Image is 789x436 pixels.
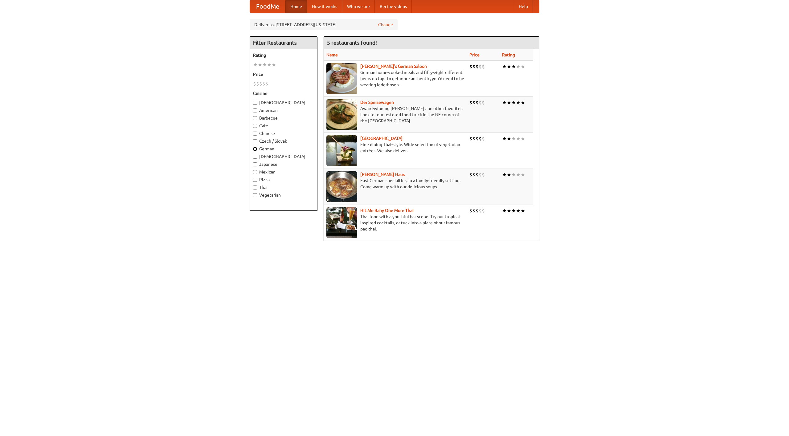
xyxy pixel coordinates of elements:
a: [PERSON_NAME]'s German Saloon [360,64,427,69]
li: $ [469,171,472,178]
input: Barbecue [253,116,257,120]
input: Czech / Slovak [253,139,257,143]
p: Award-winning [PERSON_NAME] and other favorites. Look for our restored food truck in the NE corne... [326,105,464,124]
input: Cafe [253,124,257,128]
label: Japanese [253,161,314,167]
li: ★ [511,135,516,142]
li: ★ [521,207,525,214]
input: Vegetarian [253,193,257,197]
input: [DEMOGRAPHIC_DATA] [253,101,257,105]
li: ★ [502,99,507,106]
label: American [253,107,314,113]
h5: Cuisine [253,90,314,96]
label: Pizza [253,177,314,183]
div: Deliver to: [STREET_ADDRESS][US_STATE] [250,19,398,30]
label: Barbecue [253,115,314,121]
li: $ [469,99,472,106]
b: [GEOGRAPHIC_DATA] [360,136,403,141]
li: $ [476,63,479,70]
input: American [253,108,257,112]
li: $ [469,135,472,142]
li: ★ [507,135,511,142]
li: ★ [521,99,525,106]
a: Home [285,0,307,13]
li: $ [479,207,482,214]
li: ★ [521,135,525,142]
label: Mexican [253,169,314,175]
h5: Rating [253,52,314,58]
li: ★ [502,63,507,70]
li: ★ [511,63,516,70]
img: esthers.jpg [326,63,357,94]
li: ★ [502,207,507,214]
li: ★ [272,61,276,68]
li: ★ [511,99,516,106]
li: ★ [253,61,258,68]
li: $ [262,80,265,87]
li: ★ [516,135,521,142]
p: Fine dining Thai-style. Wide selection of vegetarian entrées. We also deliver. [326,141,464,154]
input: Mexican [253,170,257,174]
a: Who we are [342,0,375,13]
input: German [253,147,257,151]
label: [DEMOGRAPHIC_DATA] [253,153,314,160]
a: Recipe videos [375,0,412,13]
a: [PERSON_NAME] Haus [360,172,405,177]
li: $ [472,171,476,178]
a: Name [326,52,338,57]
li: $ [469,63,472,70]
li: $ [482,171,485,178]
h4: Filter Restaurants [250,37,317,49]
li: $ [265,80,268,87]
li: ★ [516,63,521,70]
label: Chinese [253,130,314,137]
li: ★ [507,207,511,214]
label: [DEMOGRAPHIC_DATA] [253,100,314,106]
li: ★ [516,207,521,214]
input: Pizza [253,178,257,182]
li: ★ [521,171,525,178]
li: ★ [516,171,521,178]
a: Der Speisewagen [360,100,394,105]
li: ★ [507,171,511,178]
input: Chinese [253,132,257,136]
label: Thai [253,184,314,190]
li: ★ [507,99,511,106]
a: Rating [502,52,515,57]
a: Help [514,0,533,13]
li: $ [472,63,476,70]
img: babythai.jpg [326,207,357,238]
p: German home-cooked meals and fifty-eight different beers on tap. To get more authentic, you'd nee... [326,69,464,88]
li: ★ [502,135,507,142]
p: Thai food with a youthful bar scene. Try our tropical inspired cocktails, or tuck into a plate of... [326,214,464,232]
li: $ [469,207,472,214]
li: $ [482,99,485,106]
li: $ [472,99,476,106]
label: Cafe [253,123,314,129]
li: ★ [521,63,525,70]
li: $ [482,207,485,214]
li: ★ [262,61,267,68]
li: $ [259,80,262,87]
li: $ [472,207,476,214]
li: ★ [507,63,511,70]
li: $ [479,171,482,178]
h5: Price [253,71,314,77]
li: ★ [516,99,521,106]
input: [DEMOGRAPHIC_DATA] [253,155,257,159]
a: FoodMe [250,0,285,13]
li: $ [253,80,256,87]
a: Hit Me Baby One More Thai [360,208,414,213]
img: satay.jpg [326,135,357,166]
li: ★ [258,61,262,68]
li: $ [472,135,476,142]
li: $ [256,80,259,87]
li: $ [476,207,479,214]
a: How it works [307,0,342,13]
li: ★ [267,61,272,68]
a: Change [378,22,393,28]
